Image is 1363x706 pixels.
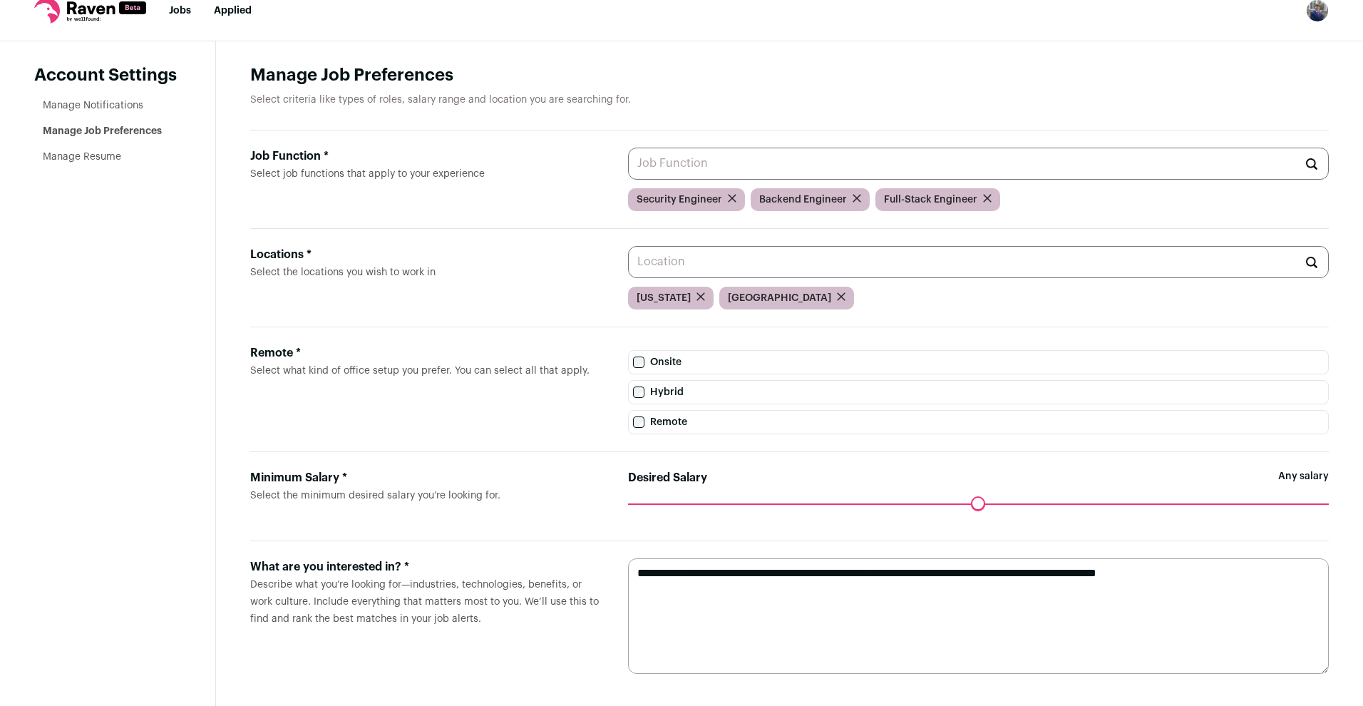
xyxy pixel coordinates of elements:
div: What are you interested in? * [250,558,605,575]
span: Select job functions that apply to your experience [250,169,485,179]
input: Hybrid [633,387,644,398]
div: Minimum Salary * [250,469,605,486]
div: Remote * [250,344,605,362]
label: Hybrid [628,380,1329,404]
a: Manage Job Preferences [43,126,162,136]
span: Backend Engineer [759,193,847,207]
span: [GEOGRAPHIC_DATA] [728,291,831,305]
span: Any salary [1278,469,1329,503]
div: Locations * [250,246,605,263]
span: Select what kind of office setup you prefer. You can select all that apply. [250,366,590,376]
input: Onsite [633,357,644,368]
input: Remote [633,416,644,428]
span: Describe what you’re looking for—industries, technologies, benefits, or work culture. Include eve... [250,580,599,624]
label: Onsite [628,350,1329,374]
header: Account Settings [34,64,181,87]
a: Manage Notifications [43,101,143,111]
span: Select the locations you wish to work in [250,267,436,277]
span: [US_STATE] [637,291,691,305]
input: Job Function [628,148,1329,180]
div: Job Function * [250,148,605,165]
a: Jobs [169,6,191,16]
label: Desired Salary [628,469,707,486]
h1: Manage Job Preferences [250,64,1329,87]
input: Location [628,246,1329,278]
span: Full-Stack Engineer [884,193,977,207]
span: Select the minimum desired salary you’re looking for. [250,491,500,501]
p: Select criteria like types of roles, salary range and location you are searching for. [250,93,1329,107]
a: Manage Resume [43,152,121,162]
span: Security Engineer [637,193,722,207]
a: Applied [214,6,252,16]
label: Remote [628,410,1329,434]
